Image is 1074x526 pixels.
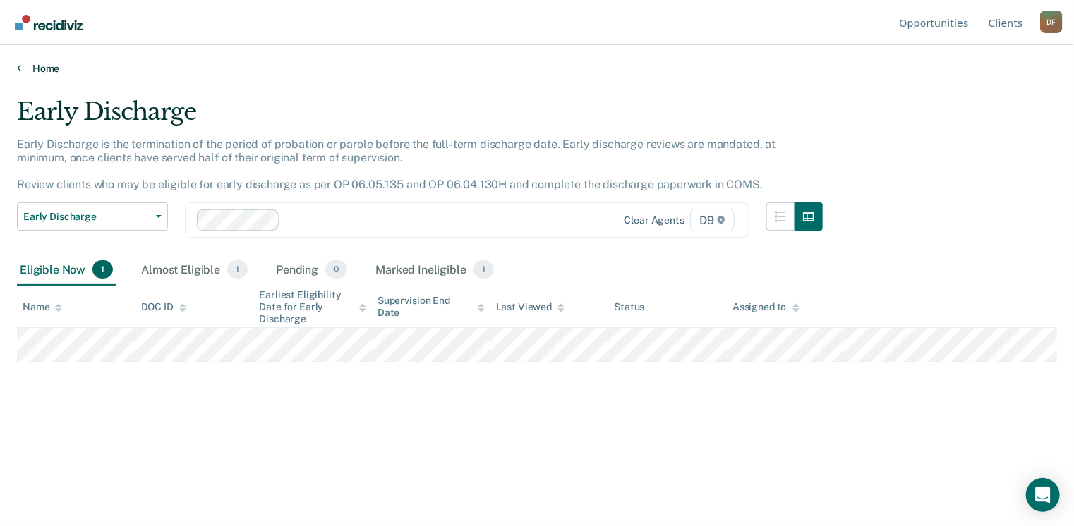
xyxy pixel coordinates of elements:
[92,260,113,279] span: 1
[17,202,168,231] button: Early Discharge
[1026,478,1060,512] div: Open Intercom Messenger
[138,255,251,286] div: Almost Eligible1
[1040,11,1063,33] div: D F
[17,62,1057,75] a: Home
[141,301,186,313] div: DOC ID
[15,15,83,30] img: Recidiviz
[273,255,350,286] div: Pending0
[259,289,366,324] div: Earliest Eligibility Date for Early Discharge
[325,260,347,279] span: 0
[227,260,248,279] span: 1
[378,295,485,319] div: Supervision End Date
[1040,11,1063,33] button: Profile dropdown button
[496,301,565,313] div: Last Viewed
[17,97,823,137] div: Early Discharge
[614,301,644,313] div: Status
[473,260,494,279] span: 1
[23,301,62,313] div: Name
[17,255,116,286] div: Eligible Now1
[23,211,150,223] span: Early Discharge
[373,255,497,286] div: Marked Ineligible1
[732,301,799,313] div: Assigned to
[625,214,684,226] div: Clear agents
[690,209,735,231] span: D9
[17,137,776,192] p: Early Discharge is the termination of the period of probation or parole before the full-term disc...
